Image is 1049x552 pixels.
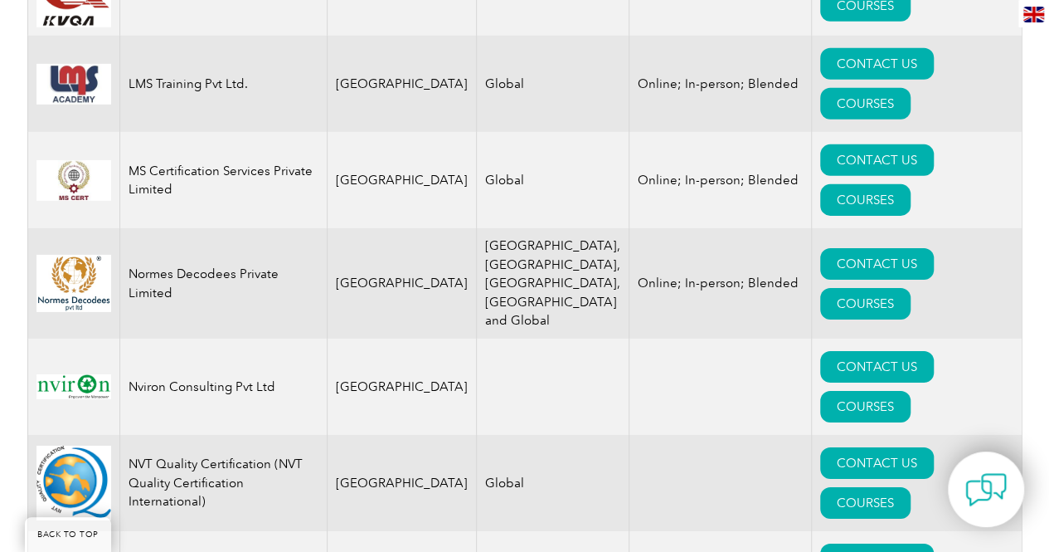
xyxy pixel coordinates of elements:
img: en [1023,7,1044,22]
td: Online; In-person; Blended [629,132,811,228]
a: COURSES [820,288,911,320]
a: COURSES [820,487,911,519]
td: Global [476,132,629,228]
a: COURSES [820,88,911,120]
td: NVT Quality Certification (NVT Quality Certification International) [119,435,327,531]
td: LMS Training Pvt Ltd. [119,36,327,132]
a: BACK TO TOP [25,517,111,552]
td: [GEOGRAPHIC_DATA] [327,36,476,132]
td: Global [476,435,629,531]
a: COURSES [820,391,911,423]
img: 9fd1c908-7ae1-ec11-bb3e-002248d3b10e-logo.jpg [36,160,111,201]
td: Online; In-person; Blended [629,36,811,132]
td: [GEOGRAPHIC_DATA] [327,435,476,531]
td: Global [476,36,629,132]
td: Nviron Consulting Pvt Ltd [119,339,327,435]
a: CONTACT US [820,144,934,176]
img: f8318ad0-2dc2-eb11-bacc-0022481832e0-logo.png [36,446,111,520]
a: CONTACT US [820,351,934,383]
a: CONTACT US [820,447,934,479]
td: MS Certification Services Private Limited [119,132,327,228]
td: Online; In-person; Blended [629,228,811,339]
td: [GEOGRAPHIC_DATA] [327,132,476,228]
td: [GEOGRAPHIC_DATA], [GEOGRAPHIC_DATA], [GEOGRAPHIC_DATA], [GEOGRAPHIC_DATA] and Global [476,228,629,339]
img: 92573bc8-4c6f-eb11-a812-002248153038-logo.jpg [36,64,111,105]
img: 8c6e383d-39a3-ec11-983f-002248154ade-logo.jpg [36,374,111,399]
td: Normes Decodees Private Limited [119,228,327,339]
td: [GEOGRAPHIC_DATA] [327,339,476,435]
a: CONTACT US [820,48,934,80]
a: CONTACT US [820,248,934,280]
a: COURSES [820,184,911,216]
img: e7b63985-9dc1-ec11-983f-002248d3b10e-logo.png [36,255,111,311]
img: contact-chat.png [965,469,1007,510]
td: [GEOGRAPHIC_DATA] [327,228,476,339]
